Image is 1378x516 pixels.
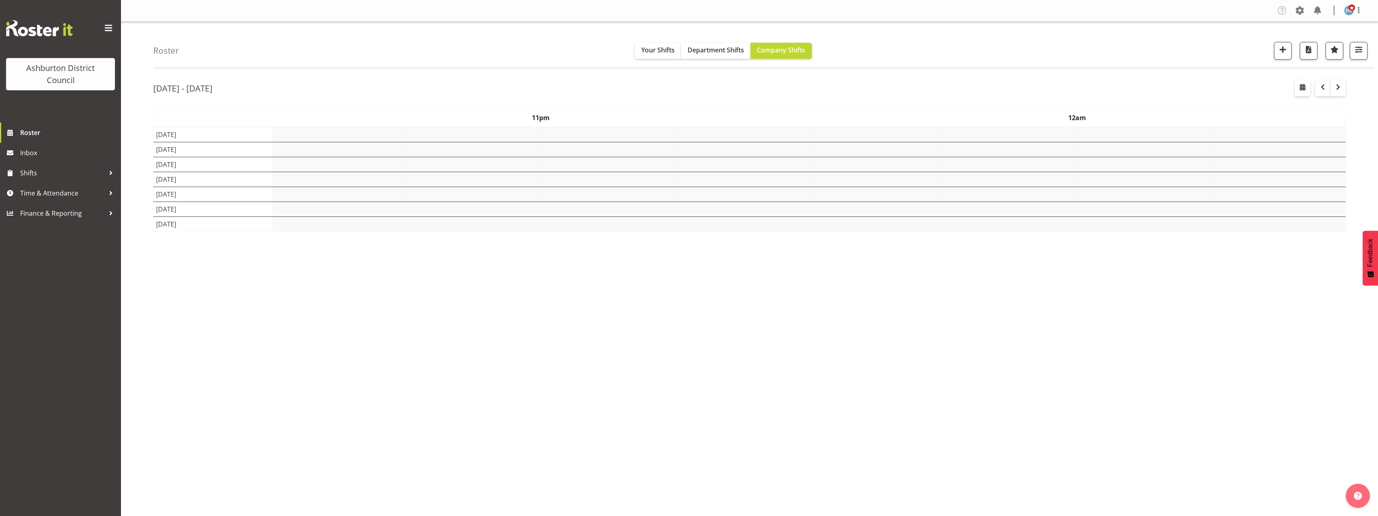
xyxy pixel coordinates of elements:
span: Inbox [20,147,117,159]
span: Roster [20,127,117,139]
td: [DATE] [154,187,273,202]
button: Add a new shift [1274,42,1292,60]
td: [DATE] [154,172,273,187]
button: Filter Shifts [1350,42,1368,60]
button: Department Shifts [681,43,750,59]
button: Highlight an important date within the roster. [1326,42,1343,60]
span: Your Shifts [641,46,675,54]
img: ellen-nicol5656.jpg [1344,6,1354,15]
h4: Roster [153,46,179,55]
button: Feedback - Show survey [1363,231,1378,285]
span: Department Shifts [688,46,744,54]
th: 11pm [273,108,809,127]
button: Download a PDF of the roster according to the set date range. [1300,42,1318,60]
div: Ashburton District Council [14,62,107,86]
td: [DATE] [154,157,273,172]
td: [DATE] [154,216,273,231]
th: 12am [809,108,1345,127]
span: Company Shifts [757,46,805,54]
span: Shifts [20,167,105,179]
td: [DATE] [154,127,273,142]
button: Your Shifts [635,43,681,59]
button: Company Shifts [750,43,812,59]
h2: [DATE] - [DATE] [153,83,213,94]
span: Finance & Reporting [20,207,105,219]
img: Rosterit website logo [6,20,73,36]
img: help-xxl-2.png [1354,492,1362,500]
span: Feedback [1367,239,1374,267]
td: [DATE] [154,202,273,216]
span: Time & Attendance [20,187,105,199]
button: Select a specific date within the roster. [1295,80,1310,96]
td: [DATE] [154,142,273,157]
